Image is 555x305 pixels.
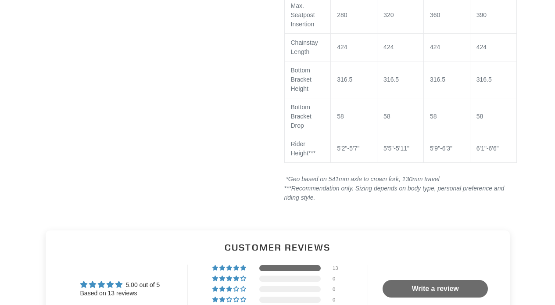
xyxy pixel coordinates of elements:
[476,76,492,83] span: 316.5
[212,265,247,271] div: 100% (13) reviews with 5 star rating
[337,43,347,50] span: 424
[284,185,505,201] em: ***Recommendation only. Sizing depends on body type, personal preference and riding style.
[383,76,399,83] span: 316.5
[337,145,359,152] span: 5'2"-5'7"
[333,265,343,271] div: 13
[337,113,344,120] span: 58
[476,145,499,152] span: 6'1"-6'6"
[284,176,440,183] em: *Geo based on 541mm axle to crown fork, 130mm travel
[430,145,452,152] span: 5'9"-6'3"
[337,76,352,83] span: 316.5
[430,76,445,83] span: 316.5
[291,104,312,129] span: Bottom Bracket Drop
[430,113,437,120] span: 58
[383,280,488,298] a: Write a review
[383,43,394,50] span: 424
[80,280,160,290] div: Average rating is 5.00 stars
[125,281,160,288] span: 5.00 out of 5
[430,43,440,50] span: 424
[53,241,503,254] h2: Customer Reviews
[476,43,487,50] span: 424
[291,67,312,92] span: Bottom Bracket Height
[80,289,160,298] div: Based on 13 reviews
[476,113,483,120] span: 58
[291,39,318,55] span: Chainstay Length
[383,113,390,120] span: 58
[291,140,316,157] span: Rider Height***
[383,145,409,152] span: 5'5"-5'11"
